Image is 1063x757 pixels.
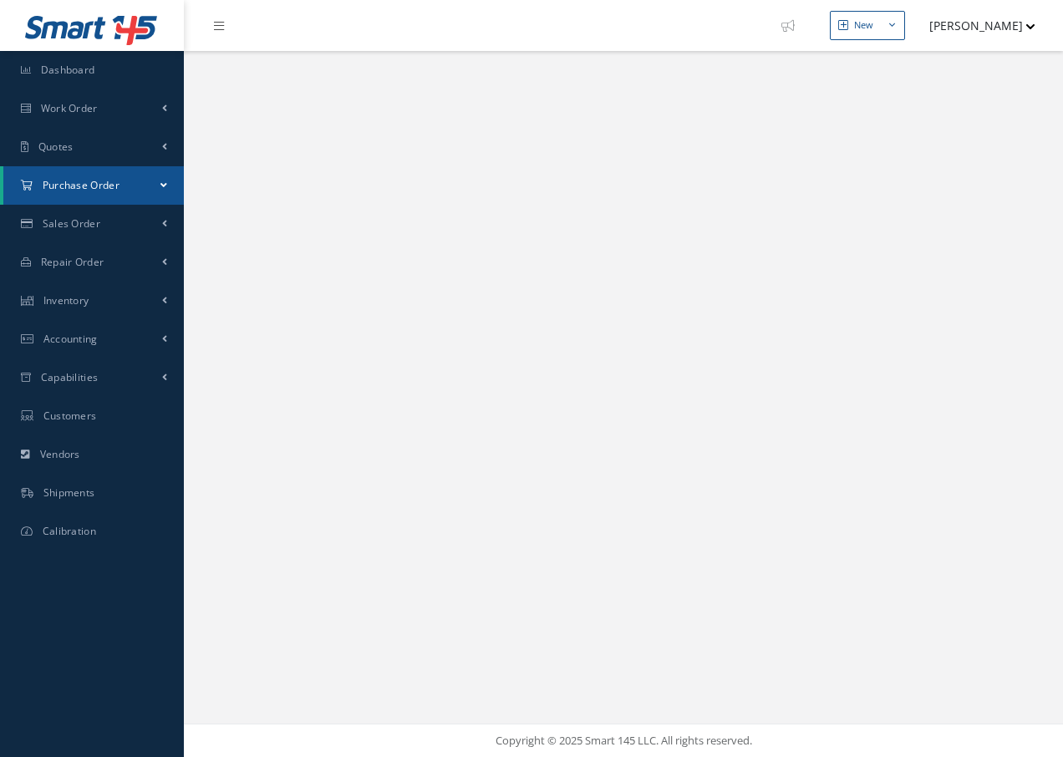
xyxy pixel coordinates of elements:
span: Vendors [40,447,80,461]
span: Dashboard [41,63,95,77]
div: Copyright © 2025 Smart 145 LLC. All rights reserved. [201,733,1046,749]
span: Shipments [43,485,95,500]
button: New [830,11,905,40]
span: Repair Order [41,255,104,269]
button: [PERSON_NAME] [913,9,1035,42]
div: New [854,18,873,33]
span: Sales Order [43,216,100,231]
span: Capabilities [41,370,99,384]
span: Calibration [43,524,96,538]
span: Inventory [43,293,89,307]
span: Accounting [43,332,98,346]
span: Quotes [38,140,74,154]
span: Customers [43,409,97,423]
a: Purchase Order [3,166,184,205]
span: Work Order [41,101,98,115]
span: Purchase Order [43,178,120,192]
